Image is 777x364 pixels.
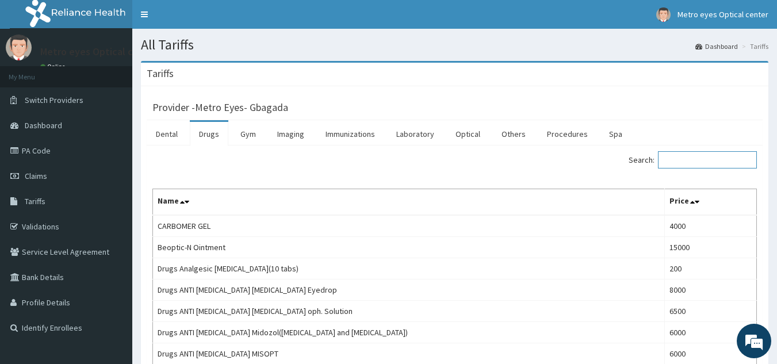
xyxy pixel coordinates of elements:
[600,122,631,146] a: Spa
[665,322,757,343] td: 6000
[629,151,757,168] label: Search:
[268,122,313,146] a: Imaging
[25,171,47,181] span: Claims
[141,37,768,52] h1: All Tariffs
[316,122,384,146] a: Immunizations
[665,215,757,237] td: 4000
[656,7,671,22] img: User Image
[190,122,228,146] a: Drugs
[538,122,597,146] a: Procedures
[678,9,768,20] span: Metro eyes Optical center
[152,102,288,113] h3: Provider - Metro Eyes- Gbagada
[153,258,665,279] td: Drugs Analgesic [MEDICAL_DATA](10 tabs)
[40,47,158,57] p: Metro eyes Optical center
[665,258,757,279] td: 200
[665,279,757,301] td: 8000
[231,122,265,146] a: Gym
[25,196,45,206] span: Tariffs
[153,189,665,216] th: Name
[446,122,489,146] a: Optical
[695,41,738,51] a: Dashboard
[739,41,768,51] li: Tariffs
[153,279,665,301] td: Drugs ANTI [MEDICAL_DATA] [MEDICAL_DATA] Eyedrop
[153,301,665,322] td: Drugs ANTI [MEDICAL_DATA] [MEDICAL_DATA] oph. Solution
[147,68,174,79] h3: Tariffs
[25,95,83,105] span: Switch Providers
[665,237,757,258] td: 15000
[6,35,32,60] img: User Image
[147,122,187,146] a: Dental
[153,215,665,237] td: CARBOMER GEL
[387,122,443,146] a: Laboratory
[665,189,757,216] th: Price
[492,122,535,146] a: Others
[665,301,757,322] td: 6500
[40,63,68,71] a: Online
[153,237,665,258] td: Beoptic-N Ointment
[25,120,62,131] span: Dashboard
[153,322,665,343] td: Drugs ANTI [MEDICAL_DATA] Midozol([MEDICAL_DATA] and [MEDICAL_DATA])
[658,151,757,168] input: Search:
